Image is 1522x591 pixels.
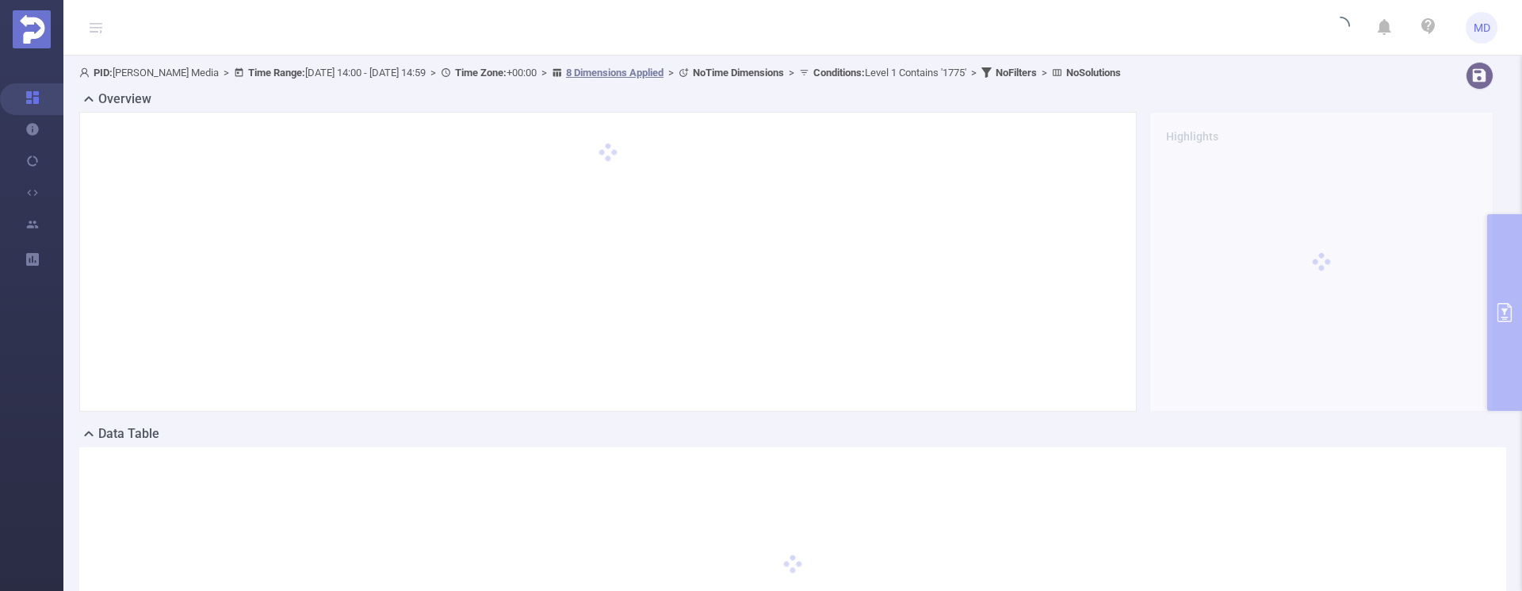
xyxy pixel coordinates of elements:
span: > [219,67,234,79]
h2: Data Table [98,424,159,443]
span: > [1037,67,1052,79]
b: No Solutions [1066,67,1121,79]
span: > [784,67,799,79]
h2: Overview [98,90,151,109]
span: > [426,67,441,79]
u: 8 Dimensions Applied [566,67,663,79]
img: Protected Media [13,10,51,48]
span: > [966,67,981,79]
span: MD [1474,12,1490,44]
span: > [663,67,679,79]
b: PID: [94,67,113,79]
span: [PERSON_NAME] Media [DATE] 14:00 - [DATE] 14:59 +00:00 [79,67,1121,79]
span: Level 1 Contains '1775' [813,67,966,79]
b: Time Range: [248,67,305,79]
b: Conditions : [813,67,865,79]
b: No Filters [996,67,1037,79]
b: Time Zone: [455,67,507,79]
b: No Time Dimensions [693,67,784,79]
i: icon: user [79,67,94,78]
i: icon: loading [1331,17,1350,39]
span: > [537,67,552,79]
